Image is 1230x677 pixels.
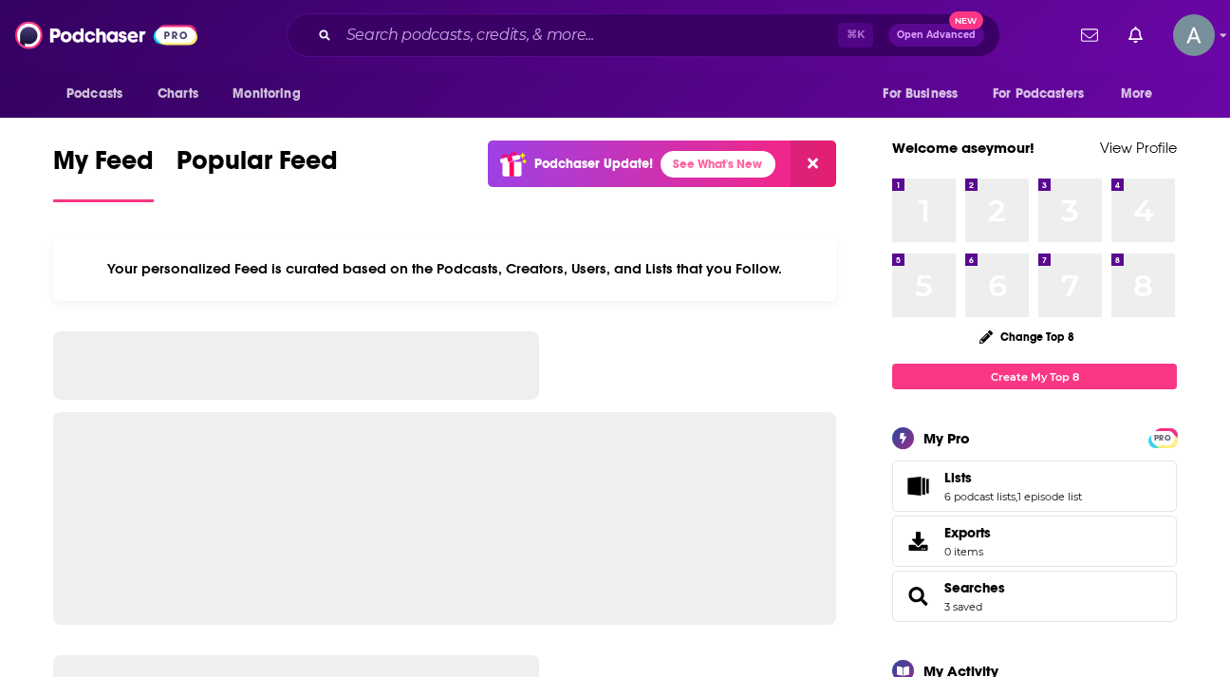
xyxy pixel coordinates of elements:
span: Lists [892,461,1177,512]
a: PRO [1151,430,1174,444]
div: Your personalized Feed is curated based on the Podcasts, Creators, Users, and Lists that you Follow. [53,236,836,301]
a: 3 saved [944,600,982,613]
span: 0 items [944,545,991,558]
a: Lists [944,469,1082,486]
span: Exports [944,524,991,541]
a: Popular Feed [177,144,338,202]
a: My Feed [53,144,154,202]
a: Create My Top 8 [892,364,1177,389]
button: open menu [1108,76,1177,112]
img: User Profile [1173,14,1215,56]
a: Charts [145,76,210,112]
span: New [949,11,983,29]
button: open menu [219,76,325,112]
span: For Podcasters [993,81,1084,107]
a: View Profile [1100,139,1177,157]
button: open menu [869,76,981,112]
span: My Feed [53,144,154,188]
span: Exports [899,528,937,555]
a: Searches [899,583,937,610]
span: PRO [1151,431,1174,445]
a: See What's New [661,151,775,178]
a: Searches [944,579,1005,596]
span: More [1121,81,1153,107]
span: , [1016,490,1017,503]
button: Open AdvancedNew [888,24,984,47]
span: Searches [892,571,1177,622]
button: Change Top 8 [968,325,1086,348]
span: Open Advanced [897,30,976,40]
span: Popular Feed [177,144,338,188]
a: Show notifications dropdown [1121,19,1150,51]
div: Search podcasts, credits, & more... [287,13,1000,57]
span: Monitoring [233,81,300,107]
button: Show profile menu [1173,14,1215,56]
button: open menu [53,76,147,112]
a: Show notifications dropdown [1073,19,1106,51]
div: My Pro [923,429,970,447]
span: ⌘ K [838,23,873,47]
input: Search podcasts, credits, & more... [339,20,838,50]
button: open menu [980,76,1111,112]
a: Exports [892,516,1177,567]
a: Lists [899,473,937,499]
span: Lists [944,469,972,486]
img: Podchaser - Follow, Share and Rate Podcasts [15,17,197,53]
span: For Business [883,81,958,107]
a: Welcome aseymour! [892,139,1034,157]
span: Podcasts [66,81,122,107]
a: 6 podcast lists [944,490,1016,503]
a: 1 episode list [1017,490,1082,503]
span: Logged in as aseymour [1173,14,1215,56]
span: Charts [158,81,198,107]
p: Podchaser Update! [534,156,653,172]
